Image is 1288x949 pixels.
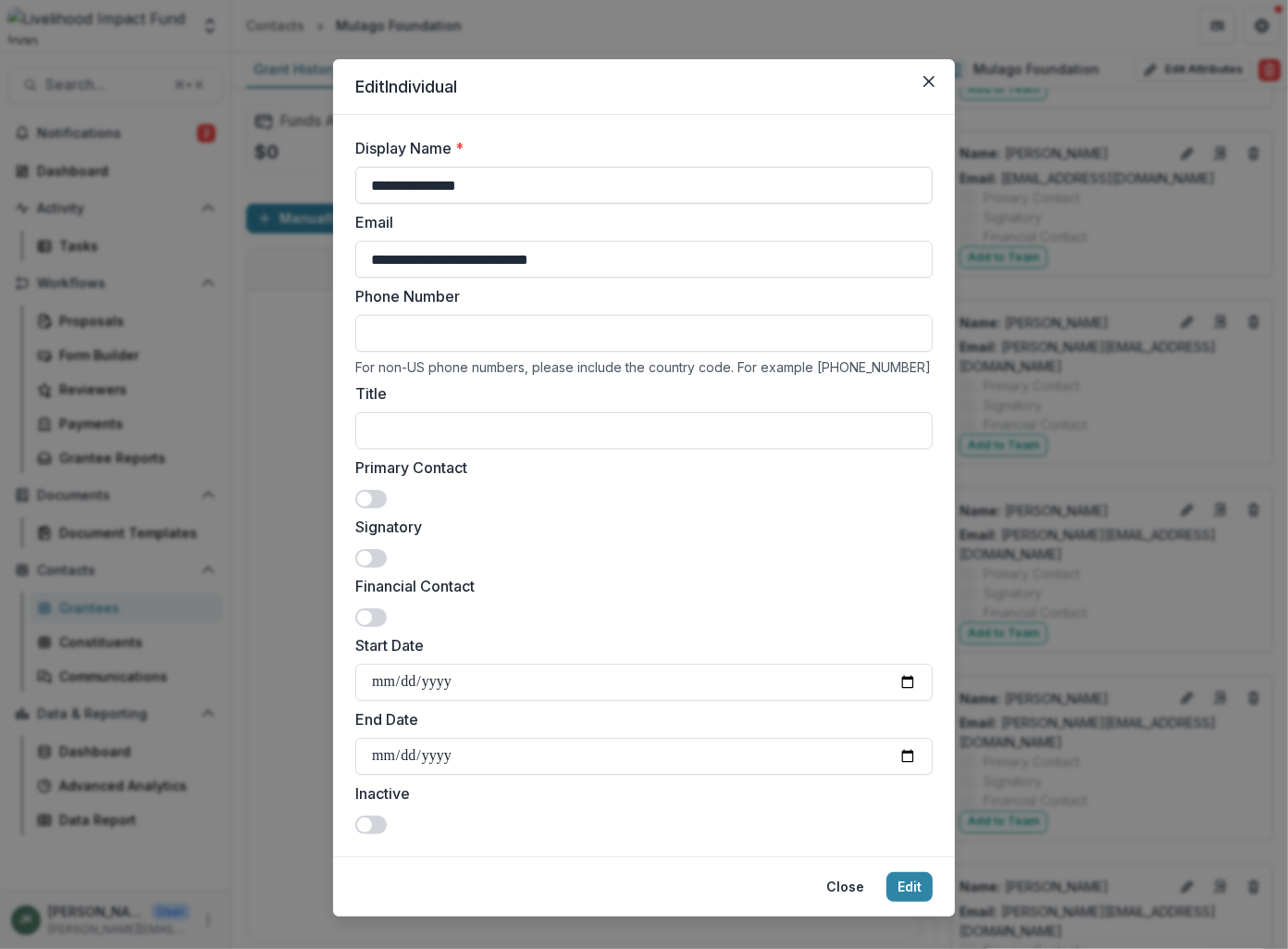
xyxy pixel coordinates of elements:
[355,456,922,479] label: Primary Contact
[355,516,922,538] label: Signatory
[914,67,944,96] button: Close
[355,285,922,307] label: Phone Number
[355,575,922,597] label: Financial Contact
[355,782,922,805] label: Inactive
[355,708,922,730] label: End Date
[355,137,922,159] label: Display Name
[355,634,922,656] label: Start Date
[886,872,933,902] button: Edit
[355,211,922,233] label: Email
[355,382,922,405] label: Title
[333,59,955,115] header: Edit Individual
[815,872,875,902] button: Close
[355,359,933,375] div: For non-US phone numbers, please include the country code. For example [PHONE_NUMBER]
